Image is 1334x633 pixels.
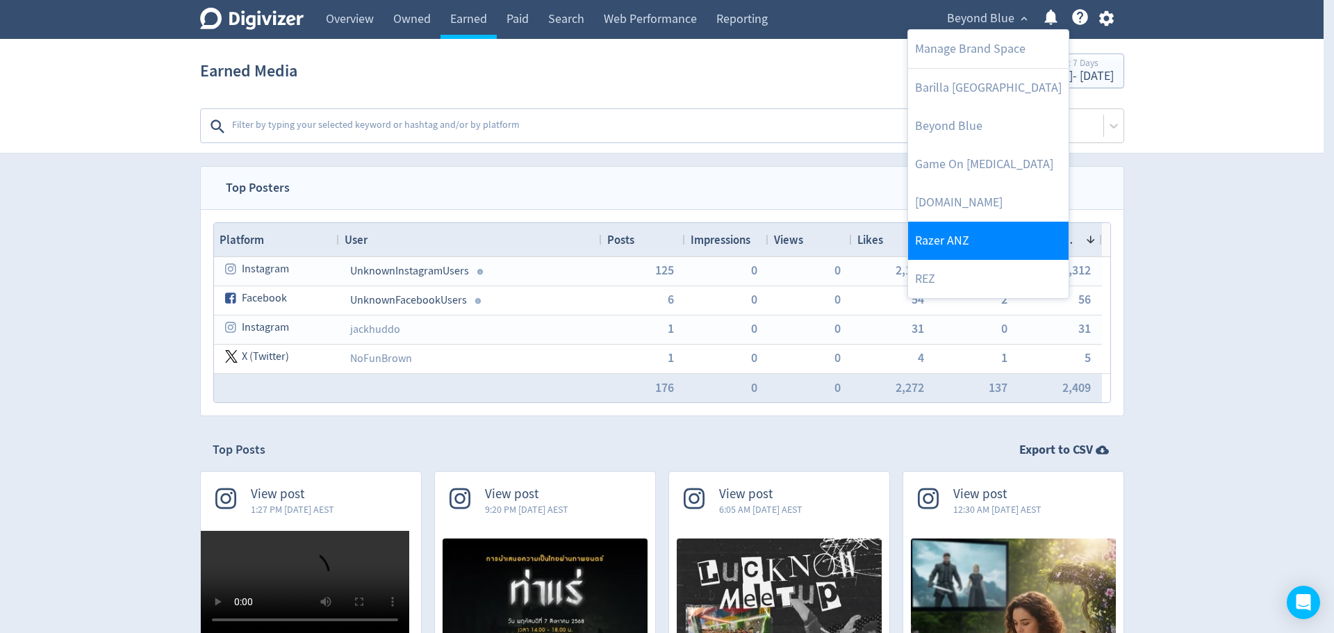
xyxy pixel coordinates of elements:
div: Open Intercom Messenger [1287,586,1320,619]
a: Manage Brand Space [908,30,1069,68]
a: Barilla [GEOGRAPHIC_DATA] [908,69,1069,107]
a: [DOMAIN_NAME] [908,183,1069,222]
a: Razer ANZ [908,222,1069,260]
a: Game On [MEDICAL_DATA] [908,145,1069,183]
a: REZ [908,260,1069,298]
a: Beyond Blue [908,107,1069,145]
